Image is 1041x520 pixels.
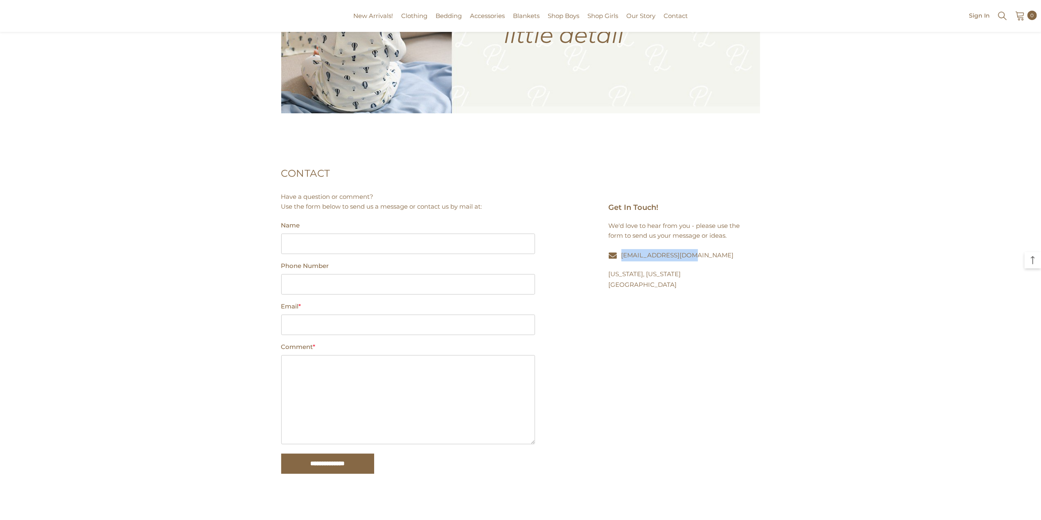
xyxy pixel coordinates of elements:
[664,12,688,20] span: Contact
[281,193,482,210] span: Have a question or comment? Use the form below to send us a message or contact us by mail at:
[466,11,509,32] a: Accessories
[436,12,462,20] span: Bedding
[583,11,622,32] a: Shop Girls
[431,11,466,32] a: Bedding
[281,261,535,271] label: Phone number
[548,12,579,20] span: Shop Boys
[509,11,544,32] a: Blankets
[544,11,583,32] a: Shop Boys
[281,154,760,192] h1: Contact
[969,12,990,18] a: Sign In
[397,11,431,32] a: Clothing
[513,12,540,20] span: Blankets
[470,12,505,20] span: Accessories
[659,11,692,32] a: Contact
[281,221,535,230] label: Name
[281,342,535,352] label: Comment
[969,13,990,18] span: Sign In
[609,269,748,290] p: [US_STATE], [US_STATE] [GEOGRAPHIC_DATA]
[281,302,535,311] label: Email
[609,202,748,221] h2: Get In Touch!
[353,12,393,20] span: New Arrivals!
[626,12,655,20] span: Our Story
[1031,11,1034,20] span: 0
[622,11,659,32] a: Our Story
[4,13,30,19] a: Pimalu
[587,12,618,20] span: Shop Girls
[997,10,1008,21] summary: Search
[401,12,427,20] span: Clothing
[621,251,734,259] a: [EMAIL_ADDRESS][DOMAIN_NAME]
[349,11,397,32] a: New Arrivals!
[609,221,748,241] div: We'd love to hear from you - please use the form to send us your message or ideas.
